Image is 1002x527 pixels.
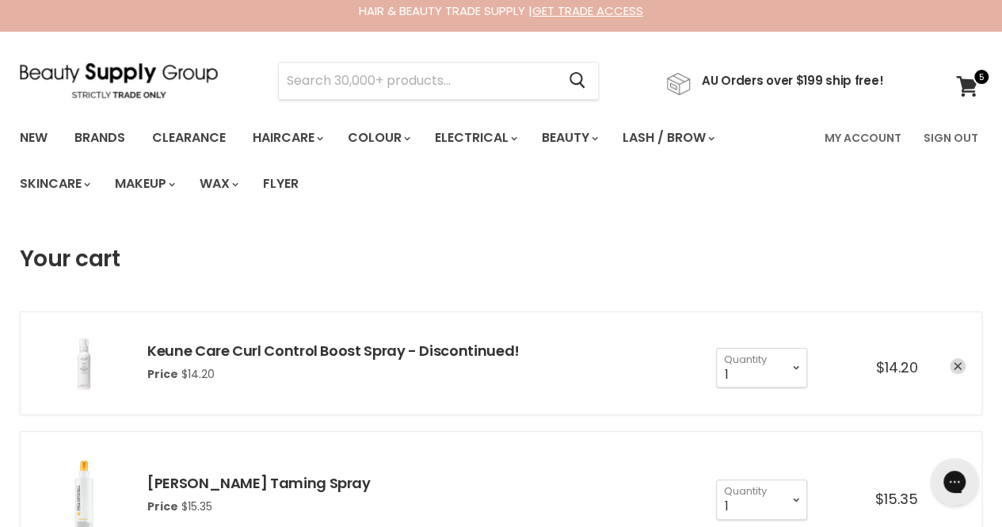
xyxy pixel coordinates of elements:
[147,366,178,382] span: Price
[556,63,598,99] button: Search
[140,121,238,155] a: Clearance
[716,479,807,519] select: Quantity
[923,453,986,511] iframe: Gorgias live chat messenger
[8,121,59,155] a: New
[251,167,311,200] a: Flyer
[336,121,420,155] a: Colour
[530,121,608,155] a: Beauty
[611,121,724,155] a: Lash / Brow
[103,167,185,200] a: Makeup
[8,167,100,200] a: Skincare
[8,115,815,207] ul: Main menu
[532,2,643,19] a: GET TRADE ACCESS
[875,489,918,509] span: $15.35
[188,167,248,200] a: Wax
[147,473,371,493] a: [PERSON_NAME] Taming Spray
[950,358,966,374] a: remove Keune Care Curl Control Boost Spray - Discontinued!
[63,121,137,155] a: Brands
[876,357,918,377] span: $14.20
[241,121,333,155] a: Haircare
[423,121,527,155] a: Electrical
[181,498,212,514] span: $15.35
[716,348,807,388] select: Quantity
[147,341,520,361] a: Keune Care Curl Control Boost Spray - Discontinued!
[914,121,988,155] a: Sign Out
[815,121,911,155] a: My Account
[278,62,599,100] form: Product
[181,366,215,382] span: $14.20
[147,498,178,514] span: Price
[36,328,131,399] img: Keune Care Curl Control Boost Spray - Discontinued!
[20,246,120,272] h1: Your cart
[279,63,556,99] input: Search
